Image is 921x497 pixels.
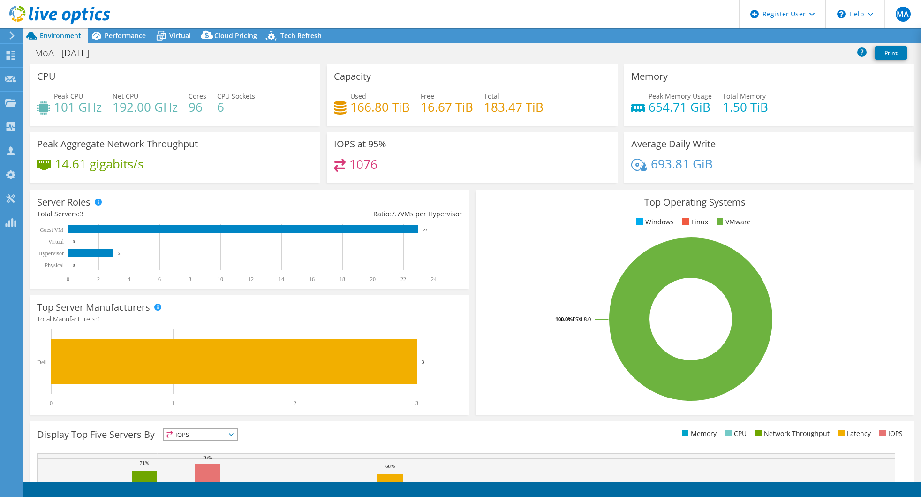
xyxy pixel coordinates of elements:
[217,102,255,112] h4: 6
[158,276,161,283] text: 6
[169,31,191,40] span: Virtual
[140,460,149,466] text: 71%
[714,217,751,227] li: VMware
[334,139,386,149] h3: IOPS at 95%
[385,463,395,469] text: 68%
[679,428,717,439] li: Memory
[189,102,206,112] h4: 96
[54,92,83,100] span: Peak CPU
[631,139,716,149] h3: Average Daily Write
[37,302,150,313] h3: Top Server Manufacturers
[651,159,713,169] h4: 693.81 GiB
[164,429,237,440] span: IOPS
[753,428,830,439] li: Network Throughput
[37,359,47,366] text: Dell
[837,10,846,18] svg: \n
[836,428,871,439] li: Latency
[217,92,255,100] span: CPU Sockets
[350,92,366,100] span: Used
[334,71,371,82] h3: Capacity
[73,263,75,268] text: 0
[423,228,428,232] text: 23
[415,400,418,406] text: 3
[97,276,100,283] text: 2
[422,359,424,365] text: 3
[484,92,499,100] span: Total
[349,159,377,169] h4: 1076
[294,400,296,406] text: 2
[37,209,249,219] div: Total Servers:
[48,238,64,245] text: Virtual
[421,102,473,112] h4: 16.67 TiB
[634,217,674,227] li: Windows
[631,71,668,82] h3: Memory
[54,102,102,112] h4: 101 GHz
[189,92,206,100] span: Cores
[649,92,712,100] span: Peak Memory Usage
[118,251,121,256] text: 3
[279,276,284,283] text: 14
[113,92,138,100] span: Net CPU
[40,31,81,40] span: Environment
[350,102,410,112] h4: 166.80 TiB
[723,428,747,439] li: CPU
[37,71,56,82] h3: CPU
[128,276,130,283] text: 4
[723,102,768,112] h4: 1.50 TiB
[40,227,63,233] text: Guest VM
[370,276,376,283] text: 20
[400,276,406,283] text: 22
[203,454,212,460] text: 76%
[50,400,53,406] text: 0
[340,276,345,283] text: 18
[896,7,911,22] span: MA
[723,92,766,100] span: Total Memory
[249,209,462,219] div: Ratio: VMs per Hypervisor
[573,315,591,322] tspan: ESXi 8.0
[431,276,437,283] text: 24
[248,276,254,283] text: 12
[483,197,907,207] h3: Top Operating Systems
[172,400,174,406] text: 1
[80,209,83,218] span: 3
[555,315,573,322] tspan: 100.0%
[67,276,69,283] text: 0
[649,102,712,112] h4: 654.71 GiB
[280,31,322,40] span: Tech Refresh
[97,314,101,323] span: 1
[214,31,257,40] span: Cloud Pricing
[189,276,191,283] text: 8
[309,276,315,283] text: 16
[73,239,75,244] text: 0
[55,159,143,169] h4: 14.61 gigabits/s
[37,139,198,149] h3: Peak Aggregate Network Throughput
[680,217,708,227] li: Linux
[218,276,223,283] text: 10
[30,48,104,58] h1: MoA - [DATE]
[38,250,64,257] text: Hypervisor
[37,197,91,207] h3: Server Roles
[105,31,146,40] span: Performance
[37,314,462,324] h4: Total Manufacturers:
[421,92,434,100] span: Free
[875,46,907,60] a: Print
[877,428,903,439] li: IOPS
[45,262,64,268] text: Physical
[391,209,400,218] span: 7.7
[484,102,544,112] h4: 183.47 TiB
[113,102,178,112] h4: 192.00 GHz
